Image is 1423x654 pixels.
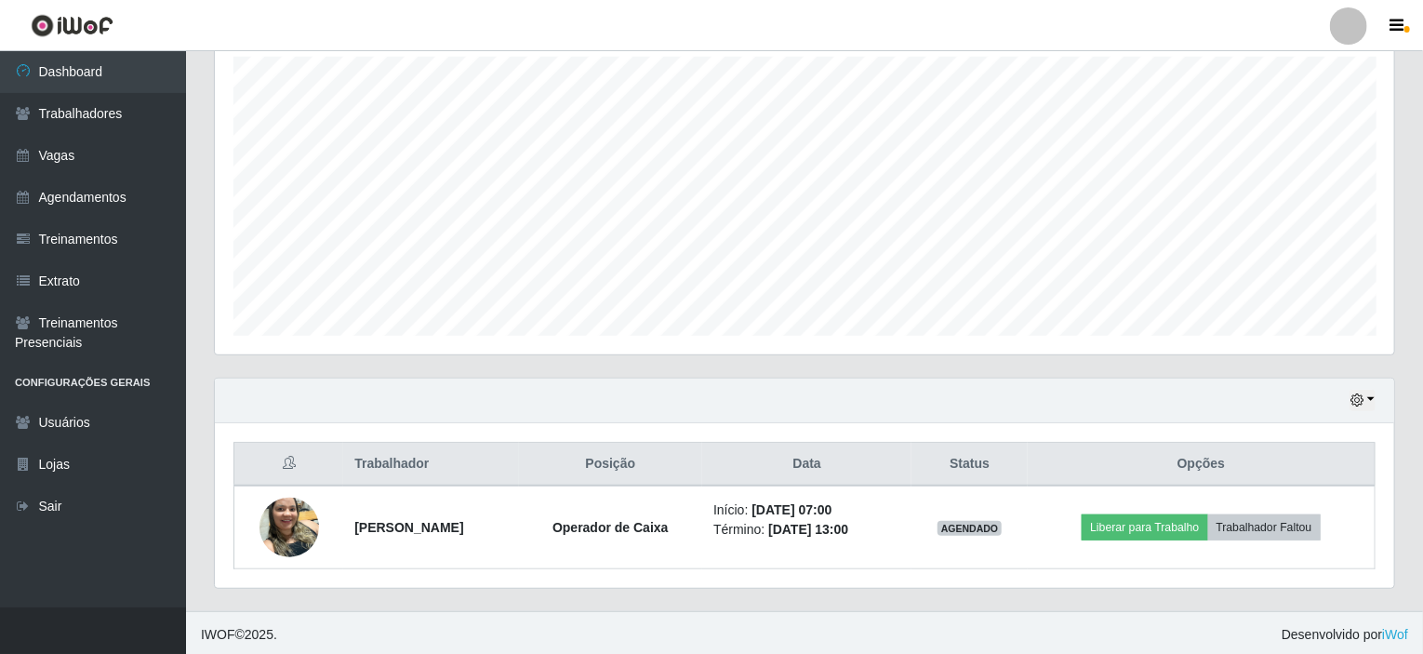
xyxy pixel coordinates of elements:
[751,502,831,517] time: [DATE] 07:00
[713,501,900,520] li: Início:
[201,627,235,642] span: IWOF
[343,443,518,487] th: Trabalhador
[713,520,900,540] li: Término:
[519,443,703,487] th: Posição
[1208,514,1321,541] button: Trabalhador Faltou
[354,520,463,535] strong: [PERSON_NAME]
[911,443,1028,487] th: Status
[768,522,848,537] time: [DATE] 13:00
[1082,514,1207,541] button: Liberar para Trabalho
[552,520,669,535] strong: Operador de Caixa
[1282,625,1408,645] span: Desenvolvido por
[31,14,113,37] img: CoreUI Logo
[702,443,911,487] th: Data
[201,625,277,645] span: © 2025 .
[938,521,1003,536] span: AGENDADO
[1382,627,1408,642] a: iWof
[259,487,319,567] img: 1745102593554.jpeg
[1028,443,1376,487] th: Opções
